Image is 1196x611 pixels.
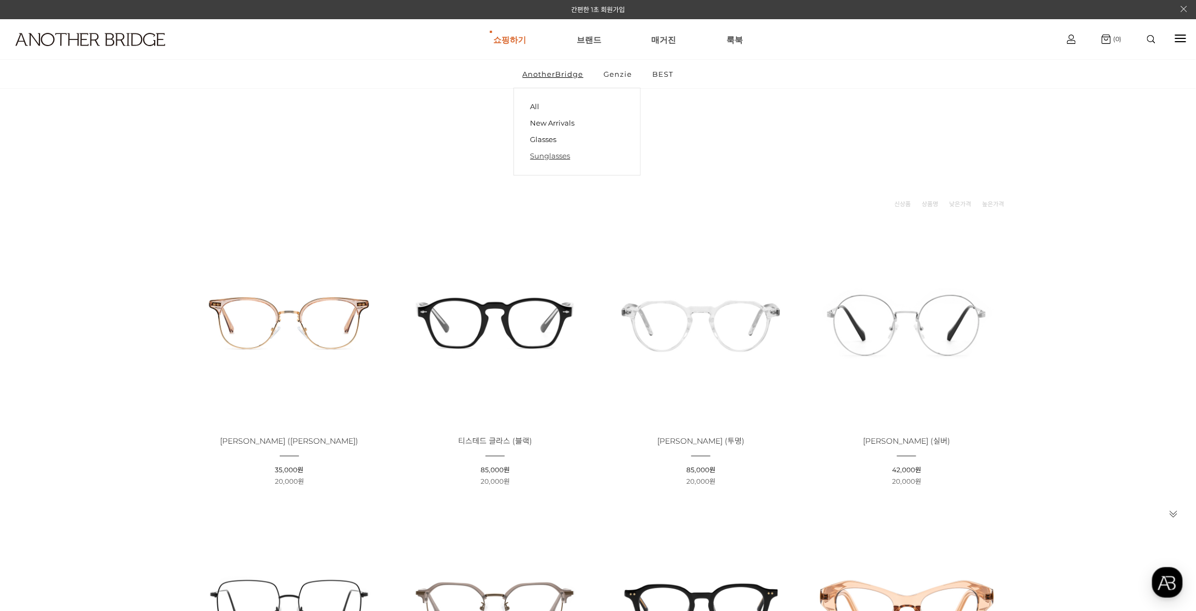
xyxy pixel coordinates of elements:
a: Glasses [531,131,624,148]
img: search [1147,35,1155,43]
a: [PERSON_NAME] ([PERSON_NAME]) [221,437,359,445]
a: 낮은가격 [949,199,971,210]
a: AnotherBridge [514,60,593,88]
span: 20,000원 [481,477,510,485]
a: 쇼핑하기 [494,20,527,59]
span: 홈 [35,364,41,373]
a: 상품명 [922,199,938,210]
a: Genzie [595,60,642,88]
img: cart [1102,35,1111,44]
a: 간편한 1초 회원가입 [571,5,625,14]
span: 35,000원 [275,466,304,474]
img: 오르후스 글라스 - 투명한 디자인의 세련된 안경 이미지 [602,223,800,421]
span: 20,000원 [275,477,304,485]
a: 매거진 [652,20,676,59]
a: 설정 [142,348,211,375]
span: 20,000원 [892,477,921,485]
a: (0) [1102,35,1122,44]
img: 티스테드 글라스 블랙 - 세련된 디자인의 안경 이미지 [396,223,594,421]
span: 설정 [170,364,183,373]
span: 20,000원 [686,477,715,485]
a: 홈 [3,348,72,375]
a: Sunglasses [531,148,624,164]
a: All [531,99,624,115]
a: 신상품 [894,199,911,210]
a: logo [5,33,185,73]
a: 티스테드 글라스 (블랙) [458,437,532,445]
span: 85,000원 [686,466,715,474]
span: 대화 [100,365,114,374]
span: 42,000원 [892,466,921,474]
img: 리노 글라스 - 실버 안경 클로즈업 이미지 [808,223,1006,421]
span: [PERSON_NAME] (실버) [863,436,950,446]
a: [PERSON_NAME] (투명) [657,437,744,445]
a: New Arrivals [531,115,624,131]
a: BEST [644,60,683,88]
a: 룩북 [726,20,743,59]
span: 85,000원 [481,466,510,474]
a: 대화 [72,348,142,375]
span: [PERSON_NAME] (투명) [657,436,744,446]
img: cart [1067,35,1076,44]
span: [PERSON_NAME] ([PERSON_NAME]) [221,436,359,446]
a: 브랜드 [577,20,601,59]
span: (0) [1111,35,1122,43]
a: 높은가격 [982,199,1004,210]
a: [PERSON_NAME] (실버) [863,437,950,445]
span: 티스테드 글라스 (블랙) [458,436,532,446]
img: logo [15,33,165,46]
img: 페이즐리 글라스 로즈골드 제품 이미지 [190,223,388,421]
